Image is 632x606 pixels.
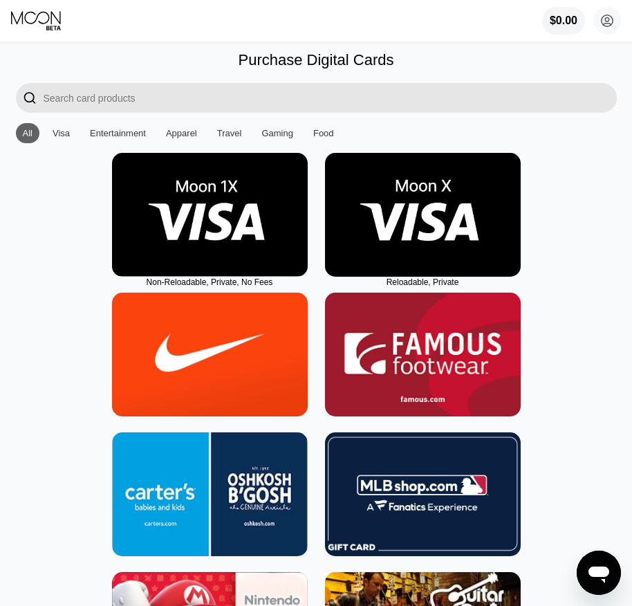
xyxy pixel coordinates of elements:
div: Food [313,128,334,138]
div: Food [306,123,341,143]
div: Travel [217,128,242,138]
div: Apparel [166,128,197,138]
div: All [16,123,39,143]
iframe: Button to launch messaging window [577,551,621,595]
div: Non-Reloadable, Private, No Fees [112,277,308,287]
div: Entertainment [83,123,153,143]
div: Visa [53,128,70,138]
div:  [16,83,44,113]
div: $0.00 [550,15,577,27]
div: All [23,128,32,138]
div: Travel [210,123,249,143]
div: $0.00 [542,7,585,35]
div: Apparel [159,123,204,143]
div: Entertainment [90,128,146,138]
input: Search card products [44,83,617,113]
div: Visa [46,123,77,143]
div: Gaming [261,128,293,138]
div: Gaming [254,123,300,143]
div: Reloadable, Private [325,277,521,287]
div:  [23,90,37,106]
div: Purchase Digital Cards [239,51,394,69]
